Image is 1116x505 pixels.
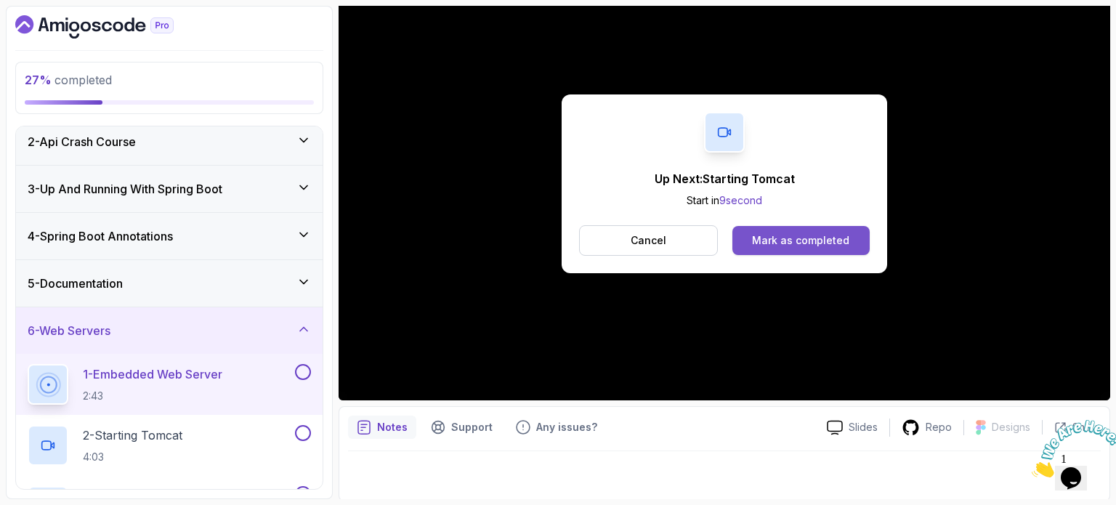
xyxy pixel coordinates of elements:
span: 1 [6,6,12,18]
span: 27 % [25,73,52,87]
h3: 2 - Api Crash Course [28,133,136,150]
button: 2-Starting Tomcat4:03 [28,425,311,466]
p: 3 - Configuring Embedded Web Server [83,488,289,505]
p: Up Next: Starting Tomcat [655,170,795,187]
button: notes button [348,416,416,439]
p: Any issues? [536,420,597,435]
a: Repo [890,419,963,437]
p: Slides [849,420,878,435]
button: 3-Up And Running With Spring Boot [16,166,323,212]
p: Start in [655,193,795,208]
h3: 3 - Up And Running With Spring Boot [28,180,222,198]
h3: 5 - Documentation [28,275,123,292]
p: Designs [992,420,1030,435]
p: Notes [377,420,408,435]
p: Repo [926,420,952,435]
button: Mark as completed [732,226,870,255]
span: 9 second [719,194,762,206]
p: 4:03 [83,450,182,464]
h3: 6 - Web Servers [28,322,110,339]
button: Cancel [579,225,718,256]
img: Chat attention grabber [6,6,96,63]
h3: 4 - Spring Boot Annotations [28,227,173,245]
p: 2 - Starting Tomcat [83,427,182,444]
button: 1-Embedded Web Server2:43 [28,364,311,405]
button: 4-Spring Boot Annotations [16,213,323,259]
p: Support [451,420,493,435]
a: Dashboard [15,15,207,39]
iframe: chat widget [1026,414,1116,483]
div: Mark as completed [752,233,849,248]
button: 6-Web Servers [16,307,323,354]
button: Support button [422,416,501,439]
p: 2:43 [83,389,222,403]
button: Feedback button [507,416,606,439]
button: 2-Api Crash Course [16,118,323,165]
p: 1 - Embedded Web Server [83,365,222,383]
button: 5-Documentation [16,260,323,307]
a: Slides [815,420,889,435]
span: completed [25,73,112,87]
p: Cancel [631,233,666,248]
